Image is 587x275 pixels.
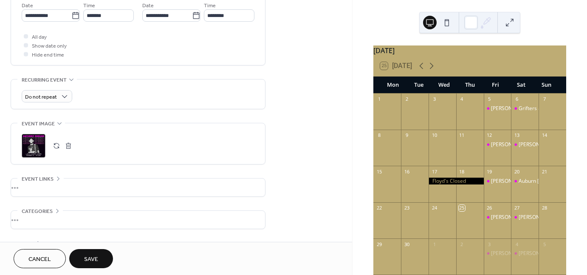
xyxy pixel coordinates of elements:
div: 7 [541,96,547,102]
span: Cancel [28,255,51,264]
div: 1 [376,96,382,102]
span: Categories [22,207,53,216]
span: Time [83,1,95,10]
div: [PERSON_NAME] Live [491,178,542,185]
div: 5 [486,96,493,102]
div: Thu [457,77,483,94]
span: Time [204,1,216,10]
span: All day [32,33,47,42]
div: 28 [541,205,547,211]
div: 5 [541,241,547,247]
div: 8 [376,132,382,139]
div: Floyd's Closed [429,178,484,185]
div: 27 [514,205,520,211]
div: 13 [514,132,520,139]
div: 25 [459,205,465,211]
div: 18 [459,168,465,175]
div: Wed [432,77,457,94]
div: Mon [380,77,406,94]
div: Fri [483,77,508,94]
div: Amanda Adams Live [484,214,511,221]
div: 4 [459,96,465,102]
div: 2 [459,241,465,247]
div: 1 [431,241,437,247]
span: Do not repeat [25,92,57,102]
span: Event image [22,119,55,128]
div: Grifters & Shills Live [511,105,539,112]
div: [DATE] [373,45,566,56]
div: 14 [541,132,547,139]
span: Show date only [32,42,67,51]
div: Karissa Presley Live [484,141,511,148]
div: 20 [514,168,520,175]
div: 12 [486,132,493,139]
div: 30 [404,241,410,247]
div: 9 [404,132,410,139]
div: 3 [486,241,493,247]
div: 11 [459,132,465,139]
div: [PERSON_NAME] Live [491,214,542,221]
div: 10 [431,132,437,139]
button: Cancel [14,249,66,268]
div: 3 [431,96,437,102]
span: Save [84,255,98,264]
div: Auburn McCormick Live [511,178,539,185]
span: RSVP [22,239,34,248]
div: 23 [404,205,410,211]
div: Taylor Graves Live [484,250,511,257]
div: 24 [431,205,437,211]
div: Sun [534,77,559,94]
div: 26 [486,205,493,211]
div: 17 [431,168,437,175]
span: Hide end time [32,51,64,60]
div: Jerry Almaraz Live [484,105,511,112]
div: Grifters & Shills Live [519,105,566,112]
div: 16 [404,168,410,175]
div: [PERSON_NAME] Live [491,250,542,257]
div: 21 [541,168,547,175]
div: Tui Osborne Live [511,214,539,221]
div: [PERSON_NAME] Live [519,214,569,221]
div: 2 [404,96,410,102]
span: Date [142,1,154,10]
div: [PERSON_NAME] Live [491,141,542,148]
div: Ella Reid Live [484,178,511,185]
div: ••• [11,211,265,229]
span: Recurring event [22,76,67,85]
button: Save [69,249,113,268]
div: [PERSON_NAME] Live [519,141,569,148]
div: Sat [508,77,533,94]
div: Tue [406,77,431,94]
div: ••• [11,179,265,196]
div: 4 [514,241,520,247]
div: 19 [486,168,493,175]
div: Bob Bardwell Live [511,141,539,148]
div: [PERSON_NAME] Live [491,105,542,112]
span: Event links [22,175,54,184]
div: 22 [376,205,382,211]
span: Date [22,1,33,10]
div: 15 [376,168,382,175]
div: Curt & Hannah Live [511,250,539,257]
div: 29 [376,241,382,247]
div: ; [22,134,45,158]
div: 6 [514,96,520,102]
